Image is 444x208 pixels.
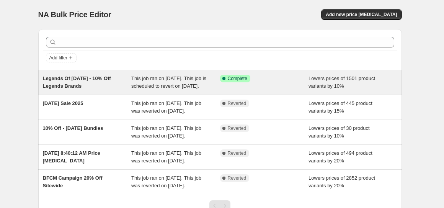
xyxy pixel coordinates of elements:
[43,125,103,131] span: 10% Off - [DATE] Bundles
[131,175,201,188] span: This job ran on [DATE]. This job was reverted on [DATE].
[49,55,67,61] span: Add filter
[131,125,201,139] span: This job ran on [DATE]. This job was reverted on [DATE].
[43,75,111,89] span: Legends Of [DATE] - 10% Off Legends Brands
[228,150,246,156] span: Reverted
[326,11,397,18] span: Add new price [MEDICAL_DATA]
[321,9,402,20] button: Add new price [MEDICAL_DATA]
[131,100,201,114] span: This job ran on [DATE]. This job was reverted on [DATE].
[43,150,100,164] span: [DATE] 8:40:12 AM Price [MEDICAL_DATA]
[228,75,247,82] span: Complete
[309,125,370,139] span: Lowers prices of 30 product variants by 10%
[43,175,103,188] span: BFCM Campaign 20% Off Sitewide
[43,100,83,106] span: [DATE] Sale 2025
[309,75,375,89] span: Lowers prices of 1501 product variants by 10%
[46,53,77,62] button: Add filter
[228,125,246,131] span: Reverted
[38,10,111,19] span: NA Bulk Price Editor
[309,175,375,188] span: Lowers prices of 2852 product variants by 20%
[228,100,246,106] span: Reverted
[309,100,372,114] span: Lowers prices of 445 product variants by 15%
[228,175,246,181] span: Reverted
[131,75,206,89] span: This job ran on [DATE]. This job is scheduled to revert on [DATE].
[131,150,201,164] span: This job ran on [DATE]. This job was reverted on [DATE].
[309,150,372,164] span: Lowers prices of 494 product variants by 20%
